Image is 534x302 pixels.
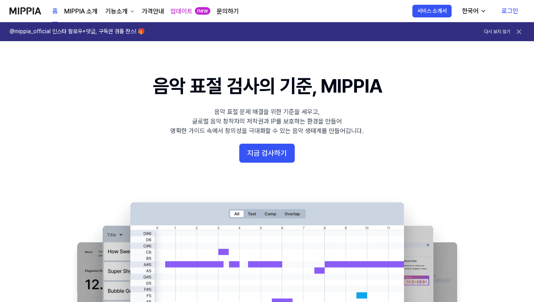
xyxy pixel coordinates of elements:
[52,0,58,22] a: 홈
[412,5,452,17] button: 서비스 소개서
[460,6,480,16] div: 한국어
[217,7,239,16] a: 문의하기
[170,7,193,16] a: 업데이트
[64,7,97,16] a: MIPPIA 소개
[104,7,129,16] div: 기능소개
[10,28,145,36] h1: @mippia_official 인스타 팔로우+댓글, 구독권 경품 찬스! 🎁
[104,7,135,16] button: 기능소개
[170,107,364,136] div: 음악 표절 문제 해결을 위한 기준을 세우고, 글로벌 음악 창작자의 저작권과 IP를 보호하는 환경을 만들어 명확한 가이드 속에서 창의성을 극대화할 수 있는 음악 생태계를 만들어...
[239,144,295,163] button: 지금 검사하기
[153,73,381,99] h1: 음악 표절 검사의 기준, MIPPIA
[456,3,491,19] button: 한국어
[484,28,510,35] button: 다시 보지 않기
[195,7,210,15] div: new
[142,7,164,16] a: 가격안내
